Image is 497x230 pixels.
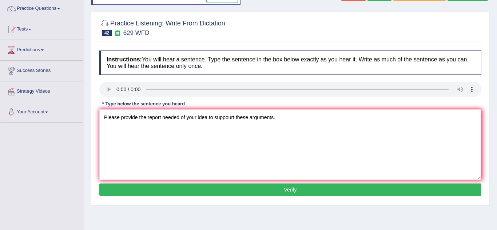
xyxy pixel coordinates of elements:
[114,30,121,37] small: Exam occurring question
[99,100,188,107] div: * Type below the sentence you heard
[99,183,481,196] button: Verify
[0,61,83,79] a: Success Stories
[123,29,150,36] small: 629 WFD
[0,102,83,120] a: Your Account
[0,19,83,37] a: Tests
[102,30,112,36] span: 42
[0,40,83,58] a: Predictions
[99,18,225,36] h2: Practice Listening: Write From Dictation
[107,56,142,62] b: Instructions:
[99,51,481,75] h4: You will hear a sentence. Type the sentence in the box below exactly as you hear it. Write as muc...
[0,81,83,100] a: Strategy Videos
